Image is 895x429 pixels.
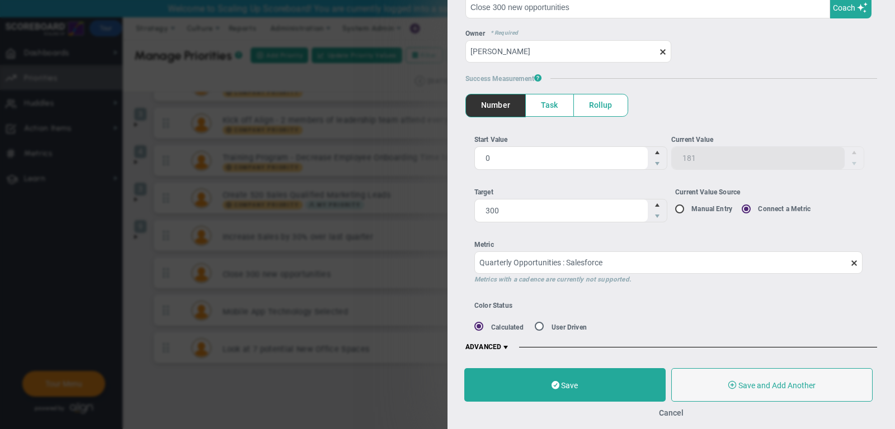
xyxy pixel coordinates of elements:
div: Metric [474,240,863,250]
span: * Required [485,30,519,37]
span: ADVANCED [465,343,510,352]
button: Save and Add Another [671,368,873,402]
span: clear [863,258,872,267]
span: Rollup [574,94,628,116]
input: Search or Invite Team Members [465,40,671,63]
span: clear [671,46,680,56]
div: Color Status [474,302,716,309]
input: Target [475,199,648,222]
span: Success Measurement [465,74,541,83]
input: Start Value [475,147,648,169]
span: Task [526,94,573,116]
span: Increase value [648,199,667,211]
label: Connect a Metric [758,205,811,213]
div: Owner [465,30,877,37]
span: Metrics with a cadence are currently not supported. [474,275,631,283]
button: Cancel [659,408,684,417]
label: User Driven [552,323,587,331]
span: Decrease value [648,158,667,169]
label: Manual Entry [691,205,732,213]
button: Save [464,368,666,402]
div: Target [474,187,667,198]
div: Current Value [671,135,864,145]
span: Number [466,94,525,116]
div: Current Value Source [675,187,868,198]
span: Save [561,381,578,390]
span: Save and Add Another [738,381,816,390]
span: Decrease value [648,211,667,222]
span: Increase value [648,147,667,158]
input: Metric Metrics with a cadence are currently not supported. [474,251,863,274]
span: Coach [833,3,855,12]
div: Start Value [474,135,667,145]
label: Calculated [491,323,524,331]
